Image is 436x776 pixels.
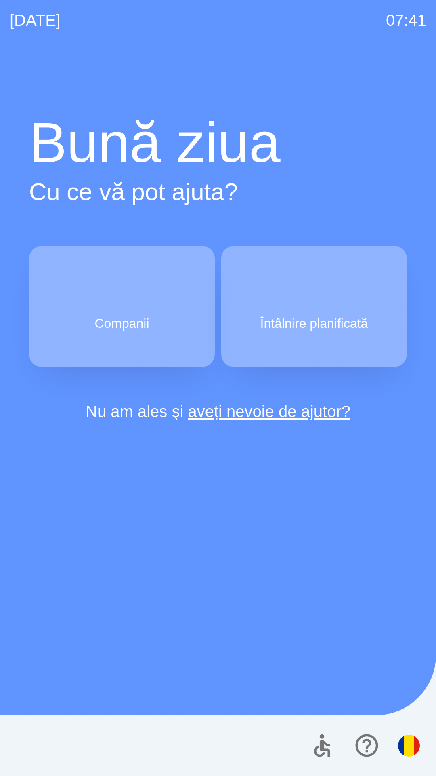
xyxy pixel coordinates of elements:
[296,275,332,310] img: 91d325ef-26b3-4739-9733-70a8ac0e35c7.png
[386,8,426,32] p: 07:41
[398,735,420,757] img: ro flag
[29,108,407,177] h1: Bună ziua
[29,57,407,95] img: Logo
[221,246,407,367] button: Întâlnire planificată
[260,314,368,333] p: Întâlnire planificată
[188,403,350,420] a: aveți nevoie de ajutor?
[29,177,407,207] h2: Cu ce vă pot ajuta?
[29,246,215,367] button: Companii
[94,314,149,333] p: Companii
[29,399,407,424] p: Nu am ales şi
[104,275,140,310] img: b9f982fa-e31d-4f99-8b4a-6499fa97f7a5.png
[10,8,61,32] p: [DATE]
